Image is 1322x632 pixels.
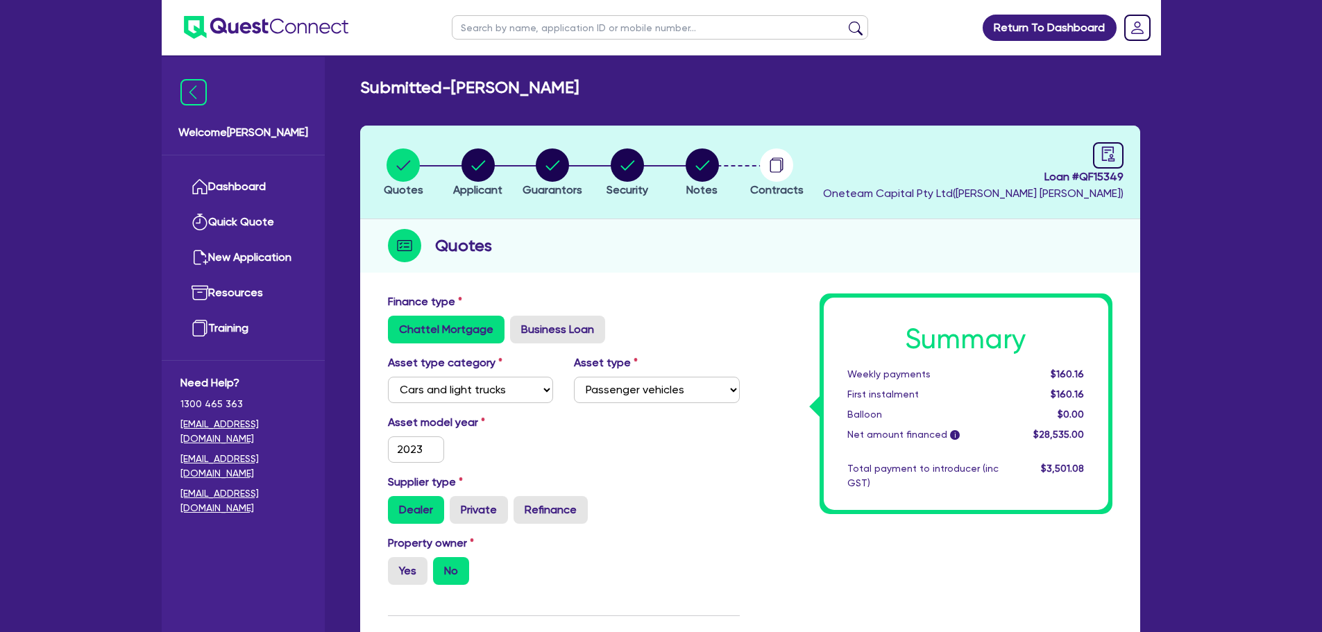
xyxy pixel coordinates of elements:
[1101,146,1116,162] span: audit
[523,183,582,196] span: Guarantors
[192,284,208,301] img: resources
[847,323,1085,356] h1: Summary
[1051,368,1084,379] span: $160.16
[180,452,306,481] a: [EMAIL_ADDRESS][DOMAIN_NAME]
[180,79,207,105] img: icon-menu-close
[180,486,306,515] a: [EMAIL_ADDRESS][DOMAIN_NAME]
[180,205,306,240] a: Quick Quote
[452,15,868,40] input: Search by name, application ID or mobile number...
[607,183,648,196] span: Security
[837,407,1009,422] div: Balloon
[823,169,1124,185] span: Loan # QF15349
[388,229,421,262] img: step-icon
[685,148,720,199] button: Notes
[837,367,1009,382] div: Weekly payments
[435,233,492,258] h2: Quotes
[606,148,649,199] button: Security
[388,293,462,310] label: Finance type
[983,15,1117,41] a: Return To Dashboard
[184,16,348,39] img: quest-connect-logo-blue
[192,214,208,230] img: quick-quote
[388,557,427,585] label: Yes
[388,355,502,371] label: Asset type category
[388,474,463,490] label: Supplier type
[1041,463,1084,474] span: $3,501.08
[749,148,804,199] button: Contracts
[180,311,306,346] a: Training
[750,183,804,196] span: Contracts
[180,169,306,205] a: Dashboard
[180,375,306,391] span: Need Help?
[192,320,208,336] img: training
[823,187,1124,200] span: Oneteam Capital Pty Ltd ( [PERSON_NAME] [PERSON_NAME] )
[1058,409,1084,420] span: $0.00
[388,535,474,552] label: Property owner
[450,496,508,524] label: Private
[180,240,306,275] a: New Application
[837,387,1009,402] div: First instalment
[1119,10,1155,46] a: Dropdown toggle
[180,417,306,446] a: [EMAIL_ADDRESS][DOMAIN_NAME]
[180,397,306,411] span: 1300 465 363
[522,148,583,199] button: Guarantors
[950,430,960,440] span: i
[514,496,588,524] label: Refinance
[1033,429,1084,440] span: $28,535.00
[1051,388,1084,400] span: $160.16
[388,496,444,524] label: Dealer
[384,183,423,196] span: Quotes
[686,183,718,196] span: Notes
[178,124,308,141] span: Welcome [PERSON_NAME]
[574,355,638,371] label: Asset type
[192,249,208,266] img: new-application
[378,414,564,431] label: Asset model year
[383,148,424,199] button: Quotes
[433,557,469,585] label: No
[837,427,1009,442] div: Net amount financed
[388,316,505,343] label: Chattel Mortgage
[360,78,579,98] h2: Submitted - [PERSON_NAME]
[837,461,1009,490] div: Total payment to introducer (inc GST)
[510,316,605,343] label: Business Loan
[1093,142,1124,169] a: audit
[453,183,502,196] span: Applicant
[180,275,306,311] a: Resources
[452,148,503,199] button: Applicant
